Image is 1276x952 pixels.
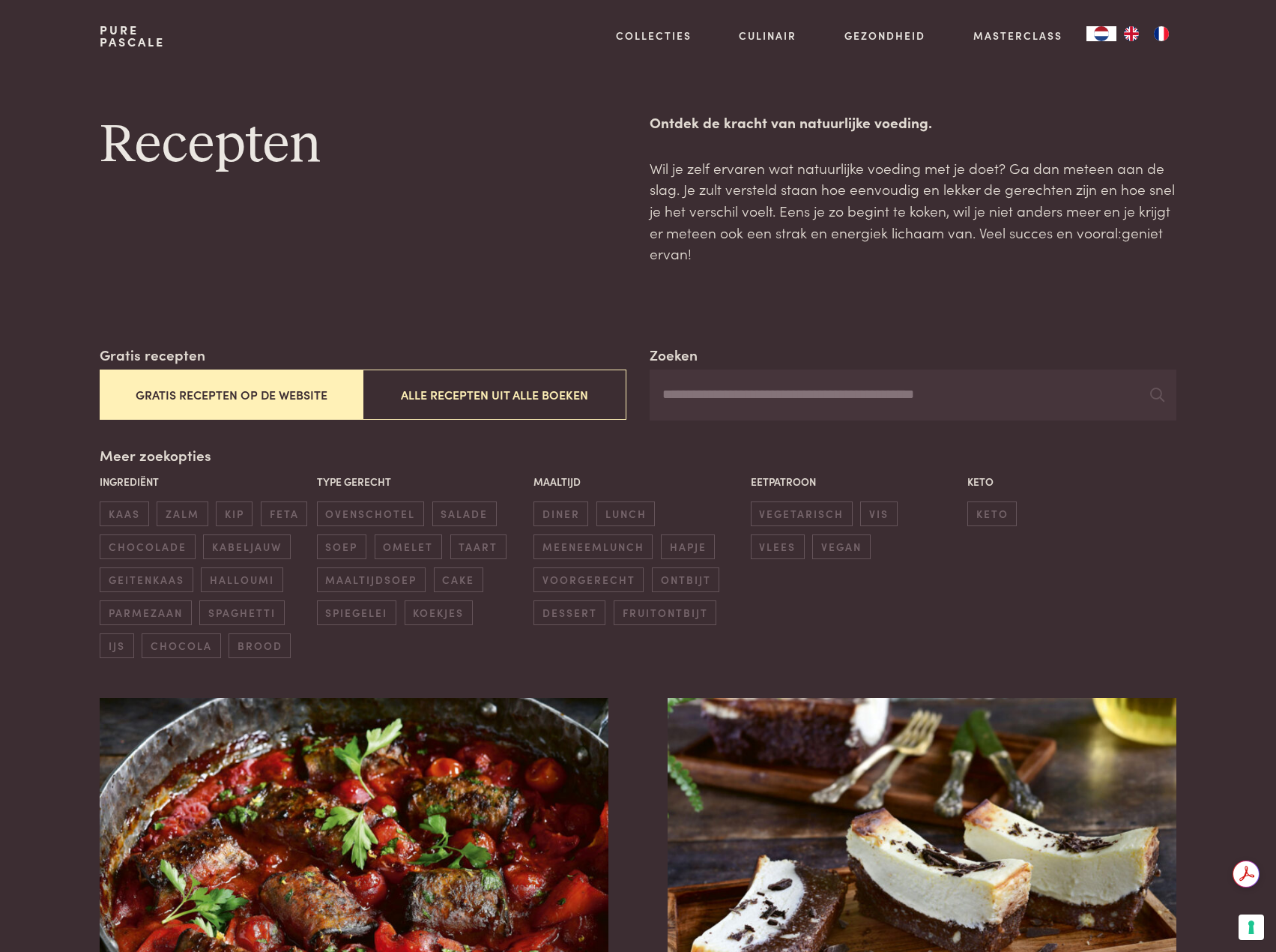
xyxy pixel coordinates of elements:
[533,567,644,592] span: voorgerecht
[100,600,191,625] span: parmezaan
[650,344,698,366] label: Zoeken
[434,567,483,592] span: cake
[100,474,309,489] p: Ingrediënt
[201,567,282,592] span: halloumi
[650,112,932,132] strong: Ontdek de kracht van natuurlijke voeding.
[100,633,133,658] span: ijs
[317,600,396,625] span: spiegelei
[100,370,363,420] button: Gratis recepten op de website
[739,28,796,43] a: Culinair
[1086,26,1176,41] aside: Language selected: Nederlands
[1239,915,1264,940] button: Uw voorkeuren voor toestemming voor trackingtechnologieën
[100,24,165,48] a: PurePascale
[967,474,1176,489] p: Keto
[100,567,193,592] span: geitenkaas
[199,600,284,625] span: spaghetti
[533,600,605,625] span: dessert
[860,501,897,526] span: vis
[229,633,291,658] span: brood
[317,534,366,559] span: soep
[650,157,1176,265] p: Wil je zelf ervaren wat natuurlijke voeding met je doet? Ga dan meteen aan de slag. Je zult verst...
[751,501,853,526] span: vegetarisch
[751,534,805,559] span: vlees
[100,344,205,366] label: Gratis recepten
[1116,26,1146,41] a: EN
[317,501,424,526] span: ovenschotel
[652,567,719,592] span: ontbijt
[1146,26,1176,41] a: FR
[533,501,588,526] span: diner
[450,534,507,559] span: taart
[973,28,1062,43] a: Masterclass
[812,534,870,559] span: vegan
[100,112,626,179] h1: Recepten
[142,633,220,658] span: chocola
[596,501,655,526] span: lunch
[616,28,692,43] a: Collecties
[1086,26,1116,41] a: NL
[661,534,715,559] span: hapje
[405,600,473,625] span: koekjes
[203,534,290,559] span: kabeljauw
[844,28,925,43] a: Gezondheid
[1116,26,1176,41] ul: Language list
[317,567,426,592] span: maaltijdsoep
[216,501,253,526] span: kip
[614,600,716,625] span: fruitontbijt
[533,474,743,489] p: Maaltijd
[157,501,208,526] span: zalm
[363,370,626,420] button: Alle recepten uit alle boeken
[261,501,307,526] span: feta
[100,534,195,559] span: chocolade
[751,474,960,489] p: Eetpatroon
[1086,26,1116,41] div: Language
[432,501,497,526] span: salade
[100,501,148,526] span: kaas
[967,501,1017,526] span: keto
[317,474,526,489] p: Type gerecht
[375,534,442,559] span: omelet
[533,534,653,559] span: meeneemlunch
